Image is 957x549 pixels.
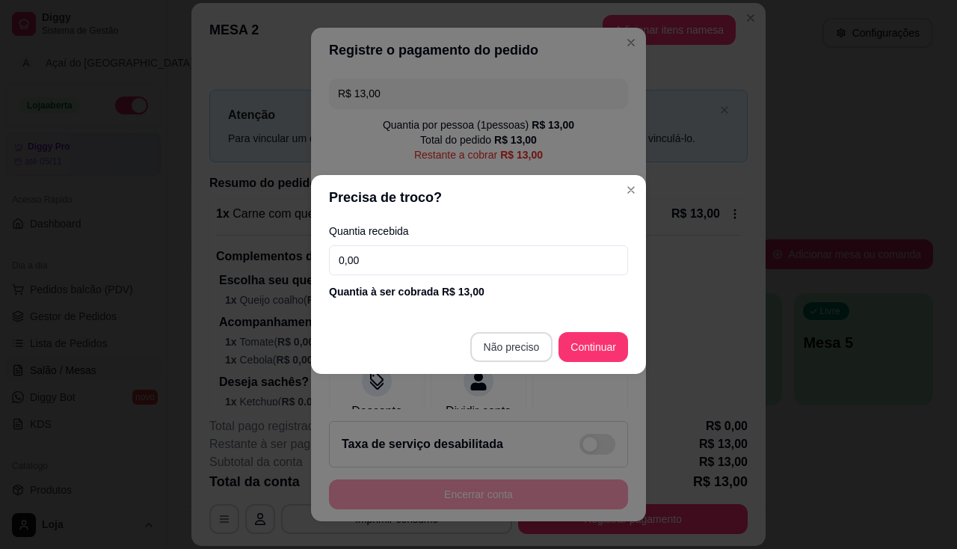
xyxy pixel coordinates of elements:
button: Continuar [558,332,628,362]
label: Quantia recebida [329,226,628,236]
button: Close [619,178,643,202]
div: Quantia à ser cobrada R$ 13,00 [329,284,628,299]
button: Não preciso [470,332,553,362]
header: Precisa de troco? [311,175,646,220]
